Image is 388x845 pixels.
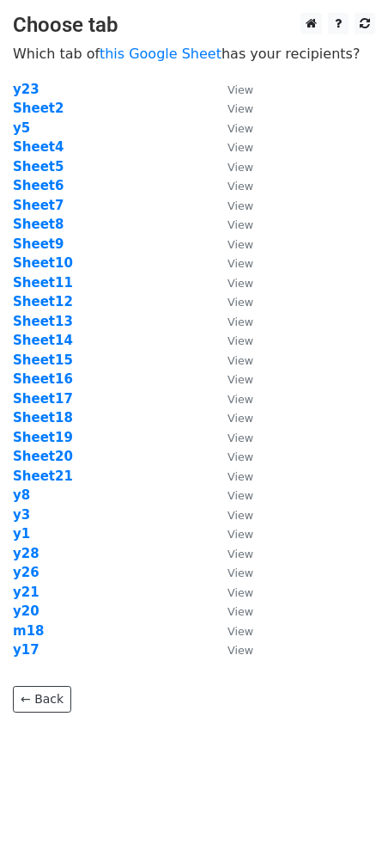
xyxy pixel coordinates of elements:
[13,314,73,329] a: Sheet13
[210,526,253,542] a: View
[227,489,253,502] small: View
[13,391,73,407] a: Sheet17
[13,585,39,600] a: y21
[227,180,253,193] small: View
[13,139,64,155] a: Sheet4
[13,159,64,175] a: Sheet5
[13,468,73,484] a: Sheet21
[13,120,30,136] a: y5
[227,218,253,231] small: View
[13,546,39,561] a: y28
[227,199,253,212] small: View
[227,141,253,154] small: View
[13,217,64,232] strong: Sheet8
[13,430,73,445] a: Sheet19
[13,526,30,542] a: y1
[227,432,253,444] small: View
[210,391,253,407] a: View
[13,623,45,639] strong: m18
[227,238,253,251] small: View
[13,603,39,619] a: y20
[13,275,73,291] a: Sheet11
[227,334,253,347] small: View
[13,642,39,658] a: y17
[227,277,253,290] small: View
[227,257,253,270] small: View
[227,470,253,483] small: View
[13,507,30,523] a: y3
[210,101,253,116] a: View
[13,449,73,464] a: Sheet20
[13,294,73,309] a: Sheet12
[210,294,253,309] a: View
[227,586,253,599] small: View
[227,122,253,135] small: View
[210,468,253,484] a: View
[210,430,253,445] a: View
[210,507,253,523] a: View
[227,566,253,579] small: View
[210,546,253,561] a: View
[13,410,73,426] a: Sheet18
[227,315,253,328] small: View
[13,487,30,503] a: y8
[13,236,64,252] a: Sheet9
[227,625,253,638] small: View
[13,45,375,63] p: Which tab of has your recipients?
[13,13,375,38] h3: Choose tab
[13,255,73,271] a: Sheet10
[227,548,253,560] small: View
[210,487,253,503] a: View
[210,333,253,348] a: View
[227,412,253,425] small: View
[210,178,253,193] a: View
[13,352,73,368] a: Sheet15
[210,642,253,658] a: View
[210,585,253,600] a: View
[13,198,64,213] a: Sheet7
[210,120,253,136] a: View
[210,565,253,580] a: View
[227,644,253,657] small: View
[227,296,253,309] small: View
[13,178,64,193] a: Sheet6
[13,371,73,387] strong: Sheet16
[210,275,253,291] a: View
[13,101,64,116] a: Sheet2
[210,82,253,97] a: View
[227,605,253,618] small: View
[210,449,253,464] a: View
[210,159,253,175] a: View
[13,565,39,580] a: y26
[227,161,253,174] small: View
[13,686,71,713] a: ← Back
[210,371,253,387] a: View
[13,82,39,97] a: y23
[210,603,253,619] a: View
[13,333,73,348] a: Sheet14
